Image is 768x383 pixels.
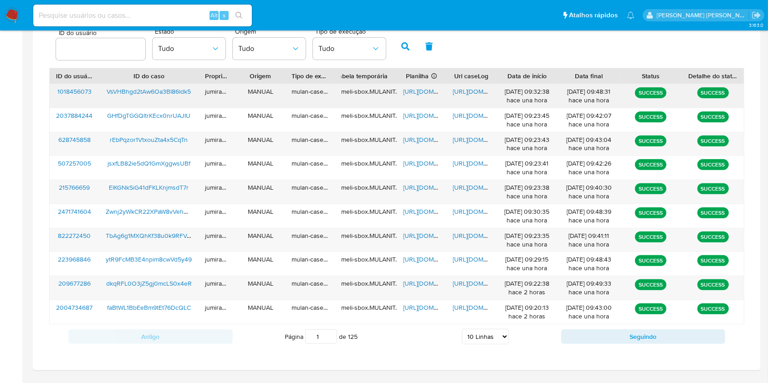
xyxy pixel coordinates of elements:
[569,10,618,20] span: Atalhos rápidos
[223,11,225,20] span: s
[210,11,218,20] span: Alt
[752,10,761,20] a: Sair
[627,11,635,19] a: Notificações
[33,10,252,21] input: Pesquise usuários ou casos...
[230,9,248,22] button: search-icon
[657,11,749,20] p: juliane.miranda@mercadolivre.com
[749,21,763,29] span: 3.163.0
